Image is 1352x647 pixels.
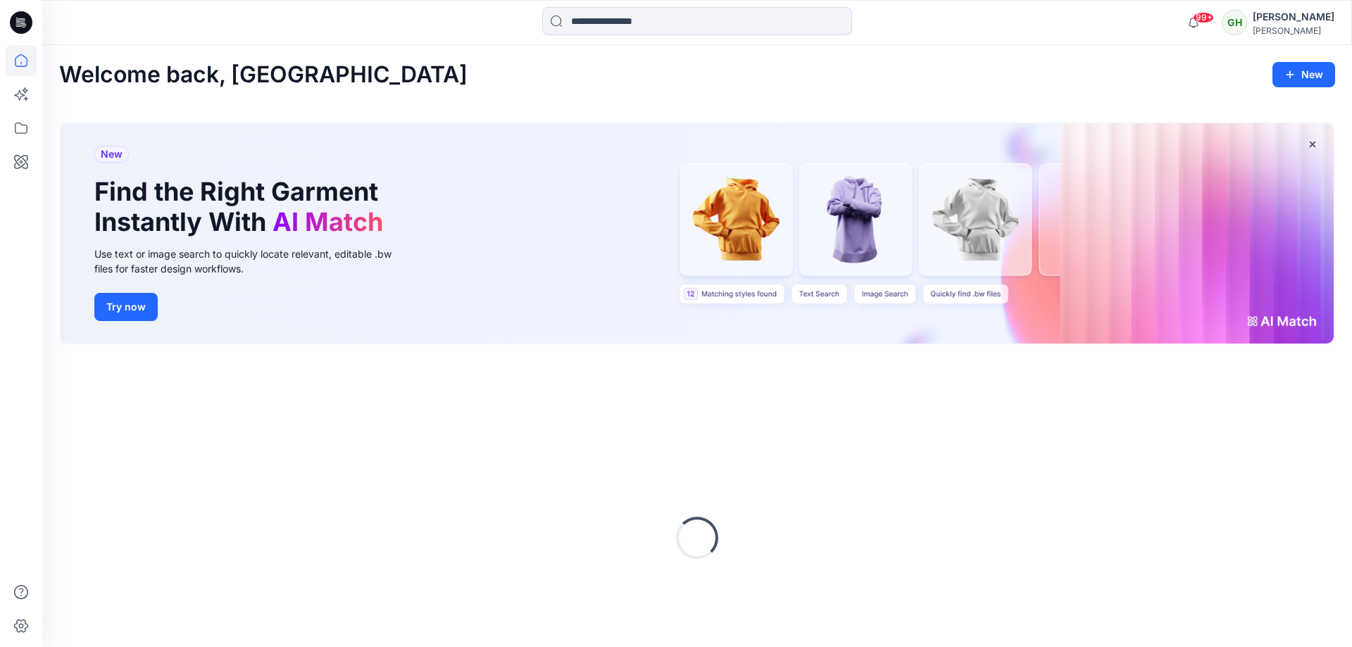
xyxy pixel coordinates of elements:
[1253,25,1334,36] div: [PERSON_NAME]
[1272,62,1335,87] button: New
[94,293,158,321] button: Try now
[1193,12,1214,23] span: 99+
[1253,8,1334,25] div: [PERSON_NAME]
[94,246,411,276] div: Use text or image search to quickly locate relevant, editable .bw files for faster design workflows.
[273,206,383,237] span: AI Match
[59,62,468,88] h2: Welcome back, [GEOGRAPHIC_DATA]
[101,146,123,163] span: New
[1222,10,1247,35] div: GH
[94,177,390,237] h1: Find the Right Garment Instantly With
